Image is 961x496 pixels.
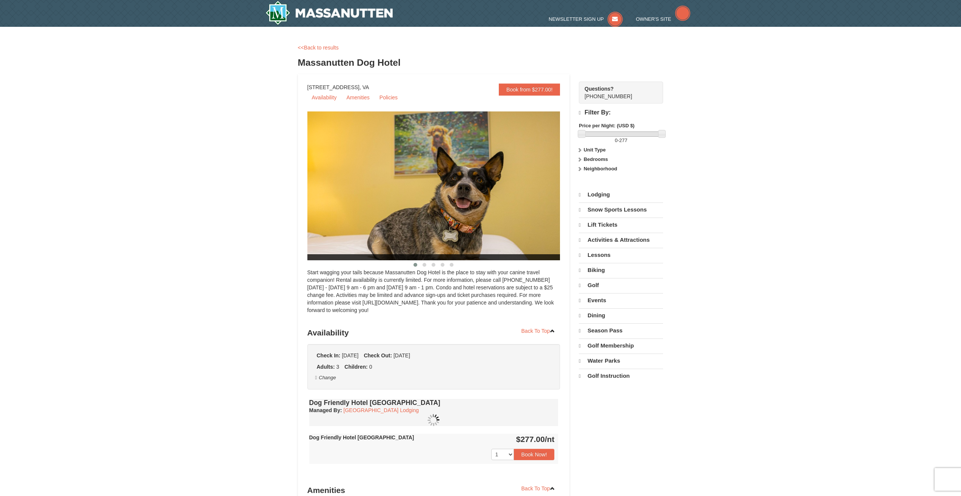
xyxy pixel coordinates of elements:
strong: Neighborhood [584,166,617,172]
div: Start wagging your tails because Massanutten Dog Hotel is the place to stay with your canine trav... [307,269,560,321]
span: 277 [619,138,628,143]
a: Back To Top [517,325,560,337]
span: [PHONE_NUMBER] [585,85,649,99]
span: Newsletter Sign Up [549,16,604,22]
span: 0 [615,138,617,143]
a: Season Pass [579,323,663,338]
strong: Check Out: [364,352,392,358]
img: wait.gif [427,414,440,426]
strong: Children: [344,364,367,370]
h3: Massanutten Dog Hotel [298,55,663,70]
strong: : [309,407,342,413]
a: Amenities [342,92,374,103]
strong: $277.00 [516,435,555,443]
img: Massanutten Resort Logo [265,1,393,25]
a: Lift Tickets [579,218,663,232]
a: Owner's Site [636,16,690,22]
h3: Availability [307,325,560,340]
a: Availability [307,92,341,103]
a: Golf [579,278,663,292]
a: Golf Instruction [579,369,663,383]
a: Activities & Attractions [579,233,663,247]
a: <<Back to results [298,45,339,51]
a: Golf Membership [579,338,663,353]
span: /nt [545,435,555,443]
a: Massanutten Resort [265,1,393,25]
strong: Unit Type [584,147,606,153]
strong: Dog Friendly Hotel [GEOGRAPHIC_DATA] [309,434,414,440]
a: Book from $277.00! [499,83,560,96]
img: 27428181-5-81c892a3.jpg [307,111,579,260]
strong: Price per Night: (USD $) [579,123,634,128]
span: 3 [336,364,339,370]
h4: Dog Friendly Hotel [GEOGRAPHIC_DATA] [309,399,558,406]
strong: Questions? [585,86,614,92]
a: Newsletter Sign Up [549,16,623,22]
button: Change [315,374,336,382]
a: Dining [579,308,663,323]
button: Book Now! [514,449,555,460]
a: Back To Top [517,483,560,494]
a: Lessons [579,248,663,262]
strong: Adults: [317,364,335,370]
strong: Check In: [317,352,341,358]
a: Events [579,293,663,307]
span: Owner's Site [636,16,671,22]
a: Policies [375,92,402,103]
label: - [579,137,663,144]
a: Lodging [579,188,663,202]
strong: Bedrooms [584,156,608,162]
a: Snow Sports Lessons [579,202,663,217]
span: 0 [369,364,372,370]
span: Managed By [309,407,340,413]
a: Water Parks [579,354,663,368]
a: [GEOGRAPHIC_DATA] Lodging [344,407,419,413]
span: [DATE] [393,352,410,358]
h4: Filter By: [579,109,663,116]
span: [DATE] [342,352,358,358]
a: Biking [579,263,663,277]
